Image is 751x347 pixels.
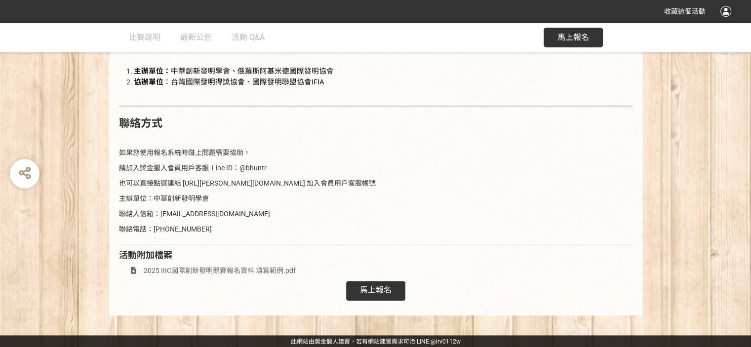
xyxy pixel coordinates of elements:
[144,267,296,274] span: 2025 IIIC國際創新發明競賽報名資料 填寫範例.pdf
[544,28,603,47] button: 馬上報名
[180,33,212,42] span: 最新公告
[360,285,392,295] span: 馬上報名
[119,267,296,274] a: 2025 IIIC國際創新發明競賽報名資料 填寫範例.pdf
[119,178,632,189] p: 也可以直接點選連結 [URL][PERSON_NAME][DOMAIN_NAME] 加入會員用戶客服帳號
[291,338,461,345] span: 可洽 LINE:
[134,67,334,76] span: 中華創新發明學會、俄羅斯阿基米德國際發明協會
[232,33,265,42] span: 活動 Q&A
[119,224,632,234] p: 聯絡電話：[PHONE_NUMBER]
[119,193,632,204] p: 主辦單位：中華創新發明學會
[664,7,706,15] span: 收藏這個活動
[129,33,160,42] span: 比賽說明
[119,163,632,173] p: 請加入獎金獵人會員用戶客服 Line ID：@bhuntr
[119,209,632,219] p: 聯絡人信箱：[EMAIL_ADDRESS][DOMAIN_NAME]
[119,117,162,129] strong: 聯絡方式
[431,338,461,345] a: @irv0112w
[129,23,160,52] a: 比賽說明
[134,67,171,76] strong: 主辦單位：
[232,23,265,52] a: 活動 Q&A
[119,250,172,260] span: 活動附加檔案
[134,77,163,86] strong: 協辦單位
[291,338,403,345] a: 此網站由獎金獵人建置，若有網站建置需求
[180,23,212,52] a: 最新公告
[557,33,589,42] span: 馬上報名
[119,148,632,158] p: 如果您使用報名系統時踫上問題需要協助，
[134,77,324,86] span: ：台灣國際發明得獎協會、國際發明聯盟協會IFIA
